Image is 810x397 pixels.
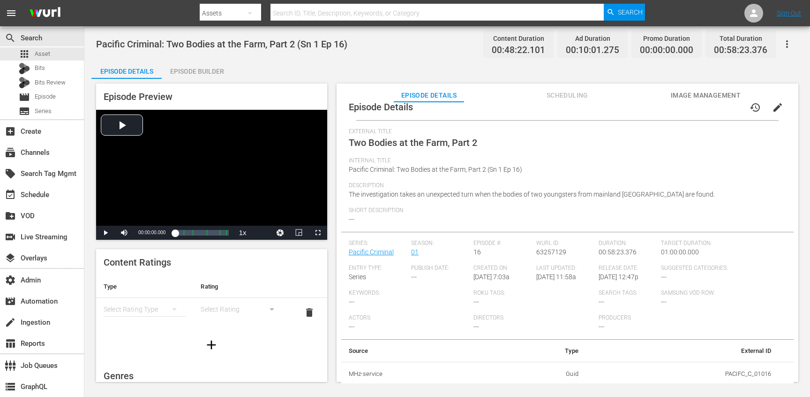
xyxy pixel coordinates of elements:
[744,96,766,119] button: history
[349,240,406,247] span: Series:
[566,45,619,56] span: 00:10:01.275
[349,191,715,198] span: The investigation takes an unexpected turn when the bodies of two youngsters from mainland [GEOGR...
[599,248,637,256] span: 00:58:23.376
[586,340,779,362] th: External ID
[349,248,394,256] a: Pacific Criminal
[661,290,719,297] span: Samsung VOD Row:
[349,166,522,173] span: Pacific Criminal: Two Bodies at the Farm, Part 2 (Sn 1 Ep 16)
[175,230,228,236] div: Progress Bar
[750,102,761,113] span: history
[104,257,171,268] span: Content Ratings
[411,273,417,281] span: ---
[96,38,347,50] span: Pacific Criminal: Two Bodies at the Farm, Part 2 (Sn 1 Ep 16)
[599,298,604,305] span: ---
[604,4,645,21] button: Search
[772,102,783,113] span: edit
[349,323,354,330] span: ---
[777,9,801,17] a: Sign Out
[304,307,315,318] span: delete
[714,32,767,45] div: Total Duration
[96,226,115,240] button: Play
[104,91,172,102] span: Episode Preview
[5,32,16,44] span: Search
[618,4,643,21] span: Search
[473,314,594,322] span: Directors
[349,290,469,297] span: Keywords:
[162,60,232,83] div: Episode Builder
[599,265,656,272] span: Release Date:
[349,157,781,165] span: Internal Title
[35,78,66,87] span: Bits Review
[473,298,479,305] span: ---
[349,265,406,272] span: Entry Type:
[473,273,510,281] span: [DATE] 7:03a
[661,265,781,272] span: Suggested Categories:
[5,252,16,264] span: Overlays
[661,240,781,247] span: Target Duration:
[492,32,545,45] div: Content Duration
[349,215,354,223] span: ---
[193,275,290,298] th: Rating
[19,92,30,103] span: Episode
[104,370,134,382] span: Genres
[35,107,52,116] span: Series
[19,77,30,88] div: Bits Review
[640,32,693,45] div: Promo Duration
[5,126,16,137] span: Create
[473,248,481,256] span: 16
[5,189,16,200] span: Schedule
[5,147,16,158] span: Channels
[766,96,789,119] button: edit
[5,275,16,286] span: Admin
[138,230,165,235] span: 00:00:00.000
[473,240,531,247] span: Episode #:
[115,226,134,240] button: Mute
[492,45,545,56] span: 00:48:22.101
[271,226,290,240] button: Jump To Time
[349,298,354,305] span: ---
[91,60,162,83] div: Episode Details
[5,360,16,371] span: Job Queues
[599,323,604,330] span: ---
[19,106,30,117] span: Series
[496,340,586,362] th: Type
[5,381,16,392] span: GraphQL
[661,248,699,256] span: 01:00:00.000
[341,340,794,387] table: simple table
[532,90,602,101] span: Scheduling
[5,231,16,243] span: Live Streaming
[5,210,16,221] span: VOD
[349,128,781,136] span: External Title
[536,265,594,272] span: Last Updated:
[341,340,496,362] th: Source
[341,362,496,386] th: MHz-service
[640,45,693,56] span: 00:00:00.000
[473,290,594,297] span: Roku Tags:
[496,362,586,386] td: Guid
[599,290,656,297] span: Search Tags:
[714,45,767,56] span: 00:58:23.376
[599,273,638,281] span: [DATE] 12:47p
[5,338,16,349] span: Reports
[308,226,327,240] button: Fullscreen
[35,63,45,73] span: Bits
[6,8,17,19] span: menu
[473,323,479,330] span: ---
[5,296,16,307] span: Automation
[536,240,594,247] span: Wurl ID:
[586,362,779,386] td: PACIFC_C_01016
[96,110,327,240] div: Video Player
[290,226,308,240] button: Picture-in-Picture
[96,275,193,298] th: Type
[661,298,667,305] span: ---
[96,275,327,327] table: simple table
[411,240,469,247] span: Season:
[5,317,16,328] span: Ingestion
[473,265,531,272] span: Created On:
[5,168,16,179] span: Search Tag Mgmt
[35,92,56,101] span: Episode
[162,60,232,79] button: Episode Builder
[599,314,719,322] span: Producers
[349,137,477,148] span: Two Bodies at the Farm, Part 2
[349,314,469,322] span: Actors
